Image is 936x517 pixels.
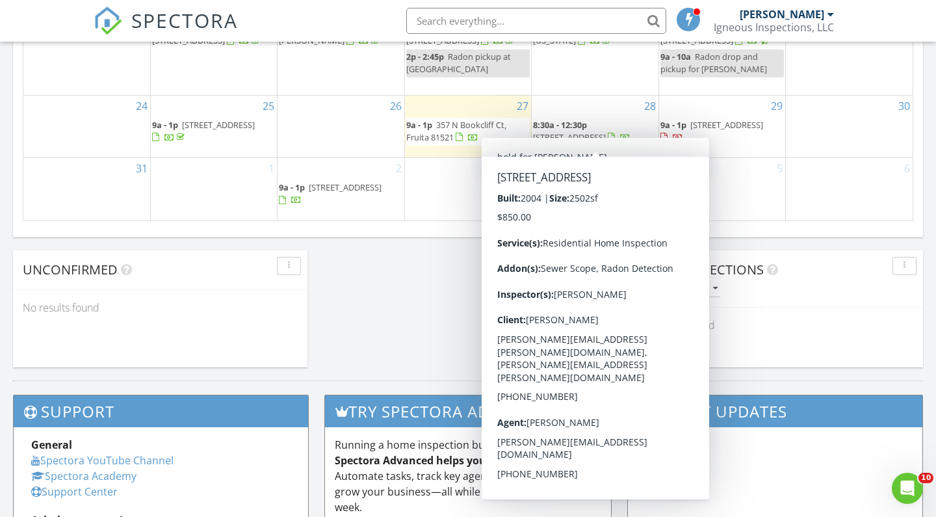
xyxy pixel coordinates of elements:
[768,96,785,116] a: Go to August 29, 2025
[896,96,913,116] a: Go to August 30, 2025
[533,181,599,205] span: hold for [PERSON_NAME]
[94,7,122,35] img: The Best Home Inspection Software - Spectora
[533,181,564,193] span: 9a - 12p
[133,96,150,116] a: Go to August 24, 2025
[406,51,444,62] span: 2p - 2:45p
[406,51,511,75] span: Radon pickup at [GEOGRAPHIC_DATA]
[279,181,305,193] span: 9a - 1p
[690,119,763,131] span: [STREET_ADDRESS]
[714,21,834,34] div: Igneous Inspections, LLC
[182,119,255,131] span: [STREET_ADDRESS]
[642,96,658,116] a: Go to August 28, 2025
[150,95,277,158] td: Go to August 25, 2025
[533,119,587,131] span: 8:30a - 12:30p
[532,95,658,158] td: Go to August 28, 2025
[638,280,720,298] button: All schedulers
[152,119,178,131] span: 9a - 1p
[14,395,308,427] h3: Support
[266,158,277,179] a: Go to September 1, 2025
[23,158,150,220] td: Go to August 31, 2025
[740,8,824,21] div: [PERSON_NAME]
[641,284,718,293] div: All schedulers
[658,95,785,158] td: Go to August 29, 2025
[13,290,307,325] div: No results found
[774,158,785,179] a: Go to September 5, 2025
[786,95,913,158] td: Go to August 30, 2025
[94,18,238,45] a: SPECTORA
[152,118,276,146] a: 9a - 1p [STREET_ADDRESS]
[533,22,636,46] a: 9a - 1p [STREET_ADDRESS][US_STATE]
[647,158,658,179] a: Go to September 4, 2025
[660,119,763,143] a: 9a - 1p [STREET_ADDRESS]
[902,158,913,179] a: Go to September 6, 2025
[23,95,150,158] td: Go to August 24, 2025
[387,96,404,116] a: Go to August 26, 2025
[660,118,784,146] a: 9a - 1p [STREET_ADDRESS]
[31,469,136,483] a: Spectora Academy
[406,118,530,146] a: 9a - 1p 357 N Bookcliff Ct, Fruita 81521
[404,158,531,220] td: Go to September 3, 2025
[660,51,691,62] span: 9a - 10a
[628,395,922,427] h3: Latest Updates
[152,119,255,143] a: 9a - 1p [STREET_ADDRESS]
[325,395,612,427] h3: Try spectora advanced [DATE]
[404,95,531,158] td: Go to August 27, 2025
[278,95,404,158] td: Go to August 26, 2025
[279,180,402,208] a: 9a - 1p [STREET_ADDRESS]
[658,158,785,220] td: Go to September 5, 2025
[31,438,72,452] strong: General
[393,158,404,179] a: Go to September 2, 2025
[660,51,767,75] span: Radon drop and pickup for [PERSON_NAME]
[406,119,432,131] span: 9a - 1p
[260,96,277,116] a: Go to August 25, 2025
[520,158,531,179] a: Go to September 3, 2025
[335,453,560,468] strong: Spectora Advanced helps you work smarter
[660,119,686,131] span: 9a - 1p
[278,158,404,220] td: Go to September 2, 2025
[514,96,531,116] a: Go to August 27, 2025
[918,473,933,483] span: 10
[31,453,174,468] a: Spectora YouTube Channel
[629,308,923,343] div: No results found
[131,7,238,34] span: SPECTORA
[406,8,666,34] input: Search everything...
[23,261,118,278] span: Unconfirmed
[31,484,118,499] a: Support Center
[279,181,382,205] a: 9a - 1p [STREET_ADDRESS]
[533,118,656,146] a: 8:30a - 12:30p [STREET_ADDRESS]
[406,119,506,143] span: 357 N Bookcliff Ct, Fruita 81521
[532,158,658,220] td: Go to September 4, 2025
[533,131,606,143] span: [STREET_ADDRESS]
[133,158,150,179] a: Go to August 31, 2025
[533,119,630,143] a: 8:30a - 12:30p [STREET_ADDRESS]
[786,158,913,220] td: Go to September 6, 2025
[406,119,506,143] a: 9a - 1p 357 N Bookcliff Ct, Fruita 81521
[638,261,764,278] span: Draft Inspections
[892,473,923,504] iframe: Intercom live chat
[150,158,277,220] td: Go to September 1, 2025
[335,437,602,515] p: Running a home inspection business is demanding— . Automate tasks, track key agents, and gain ins...
[309,181,382,193] span: [STREET_ADDRESS]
